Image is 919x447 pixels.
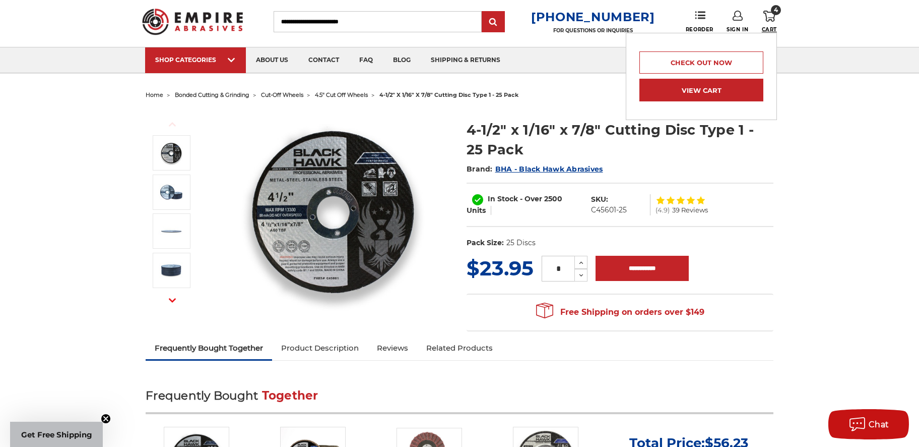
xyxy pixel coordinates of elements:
[686,26,713,33] span: Reorder
[155,56,236,64] div: SHOP CATEGORIES
[146,91,163,98] a: home
[142,2,243,41] img: Empire Abrasives
[246,47,298,73] a: about us
[101,414,111,424] button: Close teaser
[10,422,103,447] div: Get Free ShippingClose teaser
[146,388,258,403] span: Frequently Bought
[869,420,889,429] span: Chat
[506,238,536,248] dd: 25 Discs
[483,12,503,32] input: Submit
[467,164,493,174] span: Brand:
[349,47,383,73] a: faq
[727,26,748,33] span: Sign In
[262,388,318,403] span: Together
[298,47,349,73] a: contact
[762,26,777,33] span: Cart
[315,91,368,98] a: 4.5" cut off wheels
[417,337,502,359] a: Related Products
[159,180,184,205] img: 4-1/2" x .06" x 7/8" Cut off wheels
[686,11,713,32] a: Reorder
[272,337,368,359] a: Product Description
[639,51,763,74] a: Check out now
[828,409,909,439] button: Chat
[467,256,534,281] span: $23.95
[232,109,434,311] img: 4-1/2" x 1/16" x 7/8" Cutting Disc Type 1 - 25 Pack
[261,91,303,98] a: cut-off wheels
[467,238,504,248] dt: Pack Size:
[672,207,708,213] span: 39 Reviews
[467,120,773,159] h1: 4-1/2" x 1/16" x 7/8" Cutting Disc Type 1 - 25 Pack
[21,430,92,439] span: Get Free Shipping
[160,290,184,311] button: Next
[536,302,704,322] span: Free Shipping on orders over $149
[591,194,608,205] dt: SKU:
[655,207,670,213] span: (4.9)
[160,114,184,135] button: Previous
[379,91,518,98] span: 4-1/2" x 1/16" x 7/8" cutting disc type 1 - 25 pack
[467,206,486,215] span: Units
[495,164,603,174] a: BHA - Black Hawk Abrasives
[771,5,781,15] span: 4
[544,194,562,203] span: 2500
[531,27,655,34] p: FOR QUESTIONS OR INQUIRIES
[520,194,542,203] span: - Over
[146,337,272,359] a: Frequently Bought Together
[159,218,184,244] img: Long lasting Metal cutting disc, 4.5 inch diameter
[159,140,184,165] img: 4-1/2" x 1/16" x 7/8" Cutting Disc Type 1 - 25 Pack
[383,47,421,73] a: blog
[762,11,777,33] a: 4 Cart
[531,10,655,24] a: [PHONE_NUMBER]
[159,258,184,283] img: 4-1/2" x 7/8" Cut-off wheels
[591,205,627,215] dd: C45601-25
[175,91,249,98] a: bonded cutting & grinding
[639,79,763,101] a: View Cart
[368,337,417,359] a: Reviews
[421,47,510,73] a: shipping & returns
[488,194,518,203] span: In Stock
